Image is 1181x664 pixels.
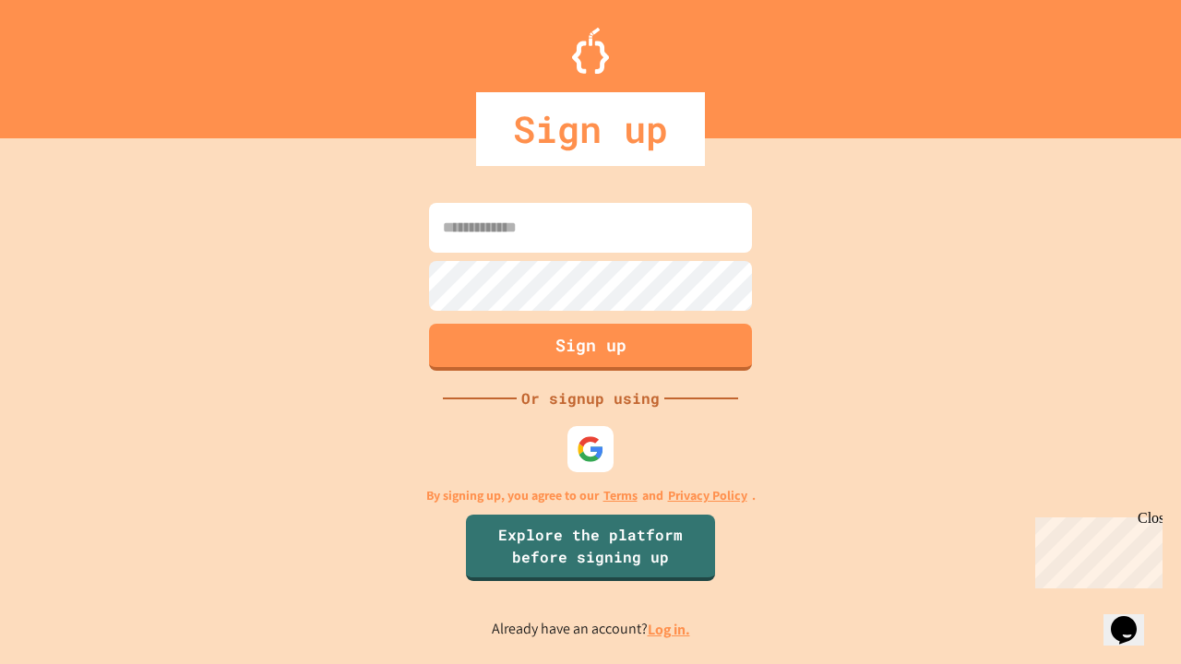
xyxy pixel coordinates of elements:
[572,28,609,74] img: Logo.svg
[577,435,604,463] img: google-icon.svg
[426,486,756,505] p: By signing up, you agree to our and .
[517,387,664,409] div: Or signup using
[603,486,638,505] a: Terms
[476,92,705,166] div: Sign up
[7,7,127,117] div: Chat with us now!Close
[466,515,715,581] a: Explore the platform before signing up
[1103,590,1163,646] iframe: chat widget
[1028,510,1163,588] iframe: chat widget
[429,324,752,371] button: Sign up
[668,486,747,505] a: Privacy Policy
[648,620,690,639] a: Log in.
[492,618,690,641] p: Already have an account?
